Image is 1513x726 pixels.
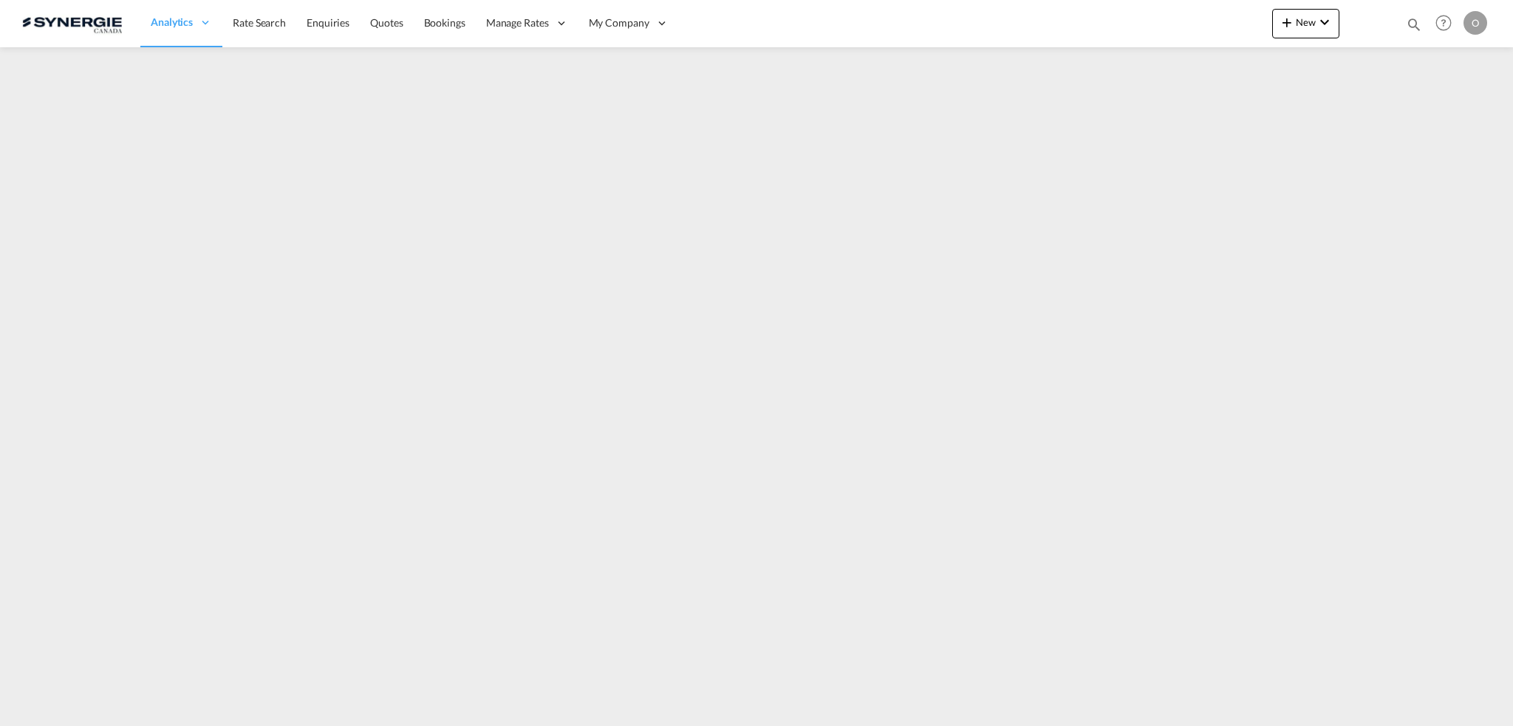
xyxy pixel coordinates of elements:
[370,16,403,29] span: Quotes
[1406,16,1422,32] md-icon: icon-magnify
[424,16,465,29] span: Bookings
[1316,13,1333,31] md-icon: icon-chevron-down
[1278,13,1296,31] md-icon: icon-plus 400-fg
[589,16,649,30] span: My Company
[1431,10,1464,37] div: Help
[486,16,549,30] span: Manage Rates
[1278,16,1333,28] span: New
[1431,10,1456,35] span: Help
[233,16,286,29] span: Rate Search
[1406,16,1422,38] div: icon-magnify
[1464,11,1487,35] div: O
[22,7,122,40] img: 1f56c880d42311ef80fc7dca854c8e59.png
[307,16,349,29] span: Enquiries
[151,15,193,30] span: Analytics
[1272,9,1339,38] button: icon-plus 400-fgNewicon-chevron-down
